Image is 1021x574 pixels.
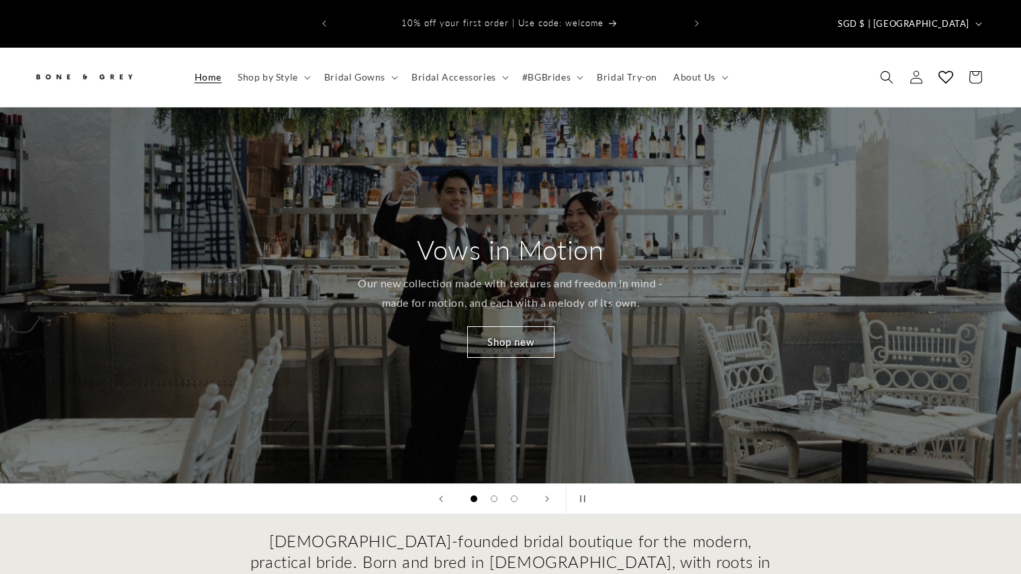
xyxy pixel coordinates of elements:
span: SGD $ | [GEOGRAPHIC_DATA] [838,17,969,31]
summary: #BGBrides [514,63,589,91]
button: Previous announcement [309,11,339,36]
summary: About Us [665,63,734,91]
span: #BGBrides [522,71,571,83]
a: Bone and Grey Bridal [29,61,173,93]
span: About Us [673,71,716,83]
span: Home [195,71,222,83]
button: Next slide [532,484,562,514]
button: Load slide 2 of 3 [484,489,504,509]
button: SGD $ | [GEOGRAPHIC_DATA] [830,11,987,36]
p: Our new collection made with textures and freedom in mind - made for motion, and each with a melo... [351,274,670,313]
summary: Shop by Style [230,63,316,91]
summary: Bridal Gowns [316,63,403,91]
button: Load slide 1 of 3 [464,489,484,509]
span: Bridal Try-on [597,71,657,83]
img: Bone and Grey Bridal [34,66,134,88]
button: Load slide 3 of 3 [504,489,524,509]
a: Bridal Try-on [589,63,665,91]
h2: Vows in Motion [417,232,603,267]
button: Previous slide [426,484,456,514]
a: Shop new [467,326,554,358]
span: Shop by Style [238,71,298,83]
button: Next announcement [682,11,712,36]
button: Pause slideshow [566,484,595,514]
summary: Search [872,62,902,92]
a: Home [187,63,230,91]
span: 10% off your first order | Use code: welcome [401,17,603,28]
span: Bridal Gowns [324,71,385,83]
summary: Bridal Accessories [403,63,514,91]
span: Bridal Accessories [411,71,496,83]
